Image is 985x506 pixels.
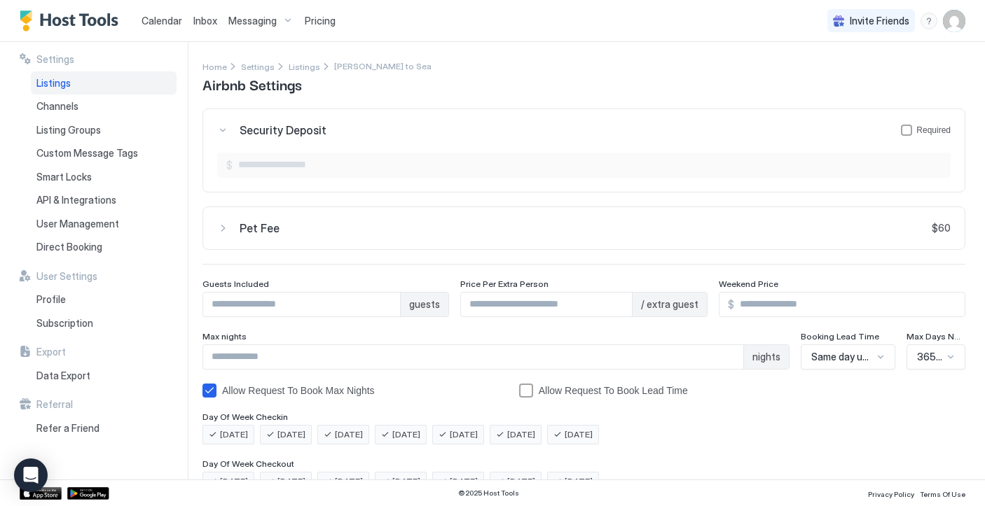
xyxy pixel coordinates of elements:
[31,311,177,335] a: Subscription
[335,428,363,441] span: [DATE]
[36,218,119,230] span: User Management
[202,62,227,72] span: Home
[193,15,217,27] span: Inbox
[202,458,294,469] span: Day Of Week Checkout
[36,422,99,435] span: Refer a Friend
[202,279,269,289] span: Guests Included
[641,298,698,311] span: / extra guest
[203,293,400,316] input: Input Field
[565,428,593,441] span: [DATE]
[142,13,182,28] a: Calendar
[335,475,363,488] span: [DATE]
[901,125,951,136] div: securityDepositForm
[920,490,965,498] span: Terms Of Use
[203,207,965,249] button: Pet Fee$60
[920,486,965,500] a: Terms Of Use
[202,412,288,422] span: Day Of Week Checkin
[202,59,227,73] a: Home
[241,59,275,73] a: Settings
[203,345,743,369] input: Input Field
[31,94,177,118] a: Channels
[240,221,280,235] span: Pet Fee
[222,385,375,396] div: Allow Request To Book Max Nights
[728,298,734,311] span: $
[228,15,277,27] span: Messaging
[36,53,74,66] span: Settings
[811,351,873,363] span: Same day until 12am
[277,475,305,488] span: [DATE]
[460,279,549,289] span: Price Per Extra Person
[193,13,217,28] a: Inbox
[36,241,102,253] span: Direct Booking
[31,71,177,95] a: Listings
[31,141,177,165] a: Custom Message Tags
[31,212,177,236] a: User Management
[31,288,177,311] a: Profile
[392,428,420,441] span: [DATE]
[450,475,478,488] span: [DATE]
[752,351,780,363] span: nights
[277,428,305,441] span: [DATE]
[203,151,965,192] section: Security DepositsecurityDepositForm
[36,346,66,358] span: Export
[868,490,914,498] span: Privacy Policy
[31,188,177,212] a: API & Integrations
[507,428,535,441] span: [DATE]
[458,489,519,498] span: © 2025 Host Tools
[289,62,320,72] span: Listings
[31,165,177,189] a: Smart Locks
[907,331,965,342] span: Max Days Notice
[36,124,101,136] span: Listing Groups
[916,125,951,135] div: Required
[31,118,177,142] a: Listing Groups
[392,475,420,488] span: [DATE]
[917,351,943,363] span: 365 Days
[14,458,48,492] div: Open Intercom Messenger
[142,15,182,27] span: Calendar
[36,317,93,330] span: Subscription
[719,279,778,289] span: Weekend Price
[36,293,66,306] span: Profile
[734,293,965,316] input: Input Field
[202,59,227,73] div: Breadcrumb
[220,428,248,441] span: [DATE]
[20,487,62,500] a: App Store
[233,153,950,177] input: Input Field
[20,10,125,31] a: Host Tools Logo
[289,59,320,73] div: Breadcrumb
[932,222,951,234] span: $60
[334,61,432,71] span: Breadcrumb
[67,487,109,500] a: Google Play Store
[450,428,478,441] span: [DATE]
[801,331,879,342] span: Booking Lead Time
[539,385,688,396] div: Allow Request To Book Lead Time
[241,62,275,72] span: Settings
[203,109,965,151] button: Security DepositsecurityDepositForm
[36,370,90,382] span: Data Export
[240,123,326,137] span: Security Deposit
[202,73,302,94] span: Airbnb Settings
[289,59,320,73] a: Listings
[202,384,508,398] div: allowRTBAboveMaxNights
[202,331,247,342] span: Max nights
[220,475,248,488] span: [DATE]
[36,194,116,206] span: API & Integrations
[36,100,78,113] span: Channels
[36,77,71,90] span: Listings
[36,270,97,283] span: User Settings
[565,475,593,488] span: [DATE]
[461,293,631,316] input: Input Field
[226,159,233,171] span: $
[31,235,177,259] a: Direct Booking
[868,486,914,500] a: Privacy Policy
[241,59,275,73] div: Breadcrumb
[36,147,138,160] span: Custom Message Tags
[850,15,909,27] span: Invite Friends
[36,171,92,183] span: Smart Locks
[31,364,177,388] a: Data Export
[943,10,965,32] div: User profile
[31,416,177,440] a: Refer a Friend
